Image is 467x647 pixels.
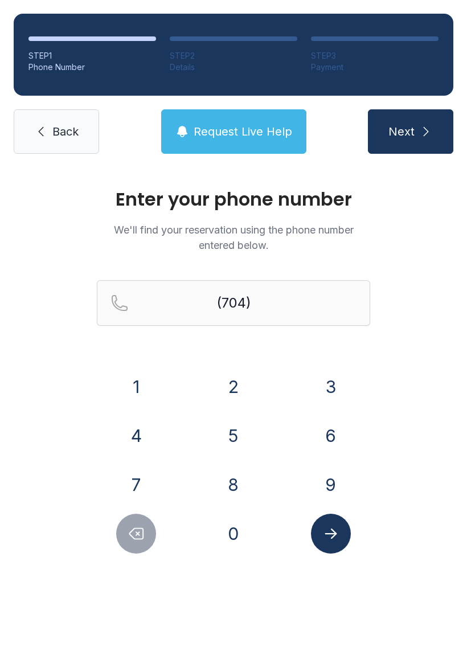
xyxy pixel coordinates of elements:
div: STEP 3 [311,50,439,62]
button: 8 [214,465,253,505]
span: Back [52,124,79,140]
button: 7 [116,465,156,505]
p: We'll find your reservation using the phone number entered below. [97,222,370,253]
div: STEP 1 [28,50,156,62]
div: Payment [311,62,439,73]
h1: Enter your phone number [97,190,370,208]
button: 2 [214,367,253,407]
button: Delete number [116,514,156,554]
span: Next [388,124,415,140]
button: 9 [311,465,351,505]
button: 3 [311,367,351,407]
div: Phone Number [28,62,156,73]
button: 4 [116,416,156,456]
button: 5 [214,416,253,456]
button: 0 [214,514,253,554]
button: 6 [311,416,351,456]
div: STEP 2 [170,50,297,62]
button: 1 [116,367,156,407]
button: Submit lookup form [311,514,351,554]
input: Reservation phone number [97,280,370,326]
span: Request Live Help [194,124,292,140]
div: Details [170,62,297,73]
